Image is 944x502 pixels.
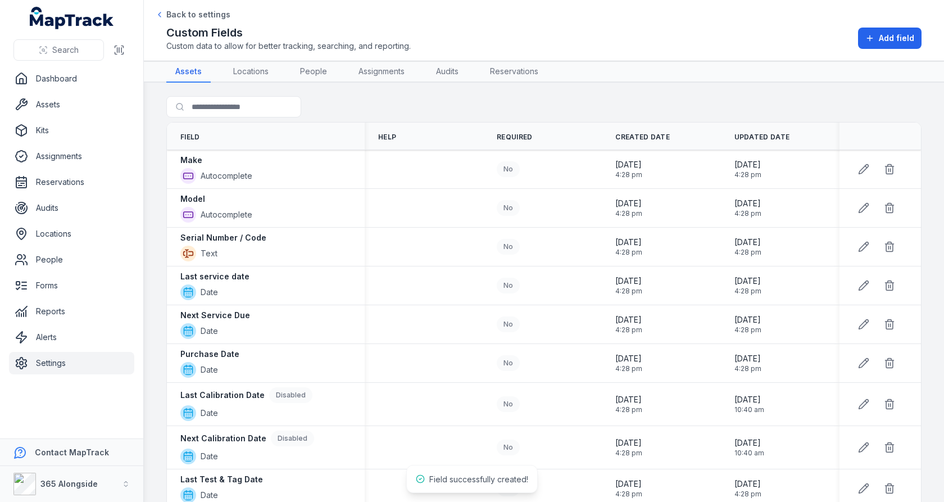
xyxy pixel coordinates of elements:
span: 4:28 pm [615,248,642,257]
span: Add field [879,33,914,44]
strong: Model [180,193,205,205]
strong: Serial Number / Code [180,232,266,243]
a: Audits [9,197,134,219]
span: [DATE] [615,353,642,364]
span: [DATE] [615,478,642,490]
span: [DATE] [615,437,642,449]
time: 29/08/2025, 10:40:02 am [734,394,764,414]
a: Settings [9,352,134,374]
time: 26/08/2025, 4:28:25 pm [734,478,761,499]
span: [DATE] [734,159,761,170]
span: Back to settings [166,9,230,20]
time: 26/08/2025, 4:28:25 pm [734,159,761,179]
span: Required [497,133,532,142]
span: 4:28 pm [615,209,642,218]
div: No [497,278,520,293]
span: Date [201,490,218,501]
a: Assignments [350,61,414,83]
span: Date [201,451,218,462]
time: 26/08/2025, 4:28:25 pm [615,159,642,179]
a: Locations [224,61,278,83]
strong: Purchase Date [180,349,239,360]
span: 4:28 pm [615,364,642,373]
h2: Custom Fields [166,25,411,40]
time: 26/08/2025, 4:28:25 pm [615,394,642,414]
span: Created Date [615,133,670,142]
time: 26/08/2025, 4:28:25 pm [615,314,642,334]
span: Help [378,133,396,142]
a: Kits [9,119,134,142]
button: Add field [858,28,922,49]
span: Date [201,408,218,419]
span: [DATE] [615,237,642,248]
time: 26/08/2025, 4:28:25 pm [734,353,761,373]
span: [DATE] [734,437,764,449]
span: 4:28 pm [734,364,761,373]
a: Forms [9,274,134,297]
a: Assignments [9,145,134,168]
span: Search [52,44,79,56]
span: 4:28 pm [734,170,761,179]
span: [DATE] [734,314,761,325]
div: No [497,440,520,455]
div: No [497,355,520,371]
time: 26/08/2025, 4:28:25 pm [615,275,642,296]
span: [DATE] [615,198,642,209]
button: Search [13,39,104,61]
strong: Contact MapTrack [35,447,109,457]
time: 26/08/2025, 4:28:25 pm [734,275,761,296]
strong: Last Test & Tag Date [180,474,263,485]
time: 26/08/2025, 4:28:25 pm [615,237,642,257]
span: 4:28 pm [734,248,761,257]
span: [DATE] [734,198,761,209]
span: [DATE] [734,394,764,405]
span: Updated Date [734,133,790,142]
strong: Next Calibration Date [180,433,266,444]
span: [DATE] [734,275,761,287]
a: Dashboard [9,67,134,90]
span: 10:40 am [734,449,764,458]
strong: Next Service Due [180,310,250,321]
time: 26/08/2025, 4:28:25 pm [615,353,642,373]
span: Field successfully created! [429,474,528,484]
div: Disabled [271,431,314,446]
span: Custom data to allow for better tracking, searching, and reporting. [166,40,411,52]
span: Date [201,287,218,298]
span: 4:28 pm [734,490,761,499]
span: [DATE] [615,159,642,170]
span: 4:28 pm [615,325,642,334]
div: No [497,396,520,412]
time: 29/08/2025, 10:40:06 am [734,437,764,458]
a: MapTrack [30,7,114,29]
span: 4:28 pm [615,170,642,179]
span: Date [201,364,218,376]
span: 4:28 pm [615,405,642,414]
div: No [497,239,520,255]
span: Text [201,248,217,259]
strong: Last Calibration Date [180,390,265,401]
span: Date [201,325,218,337]
span: 4:28 pm [734,209,761,218]
a: Reports [9,300,134,323]
time: 26/08/2025, 4:28:25 pm [615,198,642,218]
div: No [497,200,520,216]
a: Assets [166,61,211,83]
div: No [497,161,520,177]
span: [DATE] [734,353,761,364]
a: Back to settings [155,9,230,20]
a: People [9,248,134,271]
time: 26/08/2025, 4:28:25 pm [615,437,642,458]
span: 10:40 am [734,405,764,414]
span: 4:28 pm [615,449,642,458]
span: 4:28 pm [734,287,761,296]
span: [DATE] [615,314,642,325]
span: [DATE] [734,237,761,248]
a: Assets [9,93,134,116]
time: 26/08/2025, 4:28:25 pm [734,198,761,218]
a: Audits [427,61,468,83]
div: No [497,316,520,332]
span: 4:28 pm [615,490,642,499]
span: [DATE] [615,394,642,405]
time: 26/08/2025, 4:28:25 pm [615,478,642,499]
strong: 365 Alongside [40,479,98,489]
